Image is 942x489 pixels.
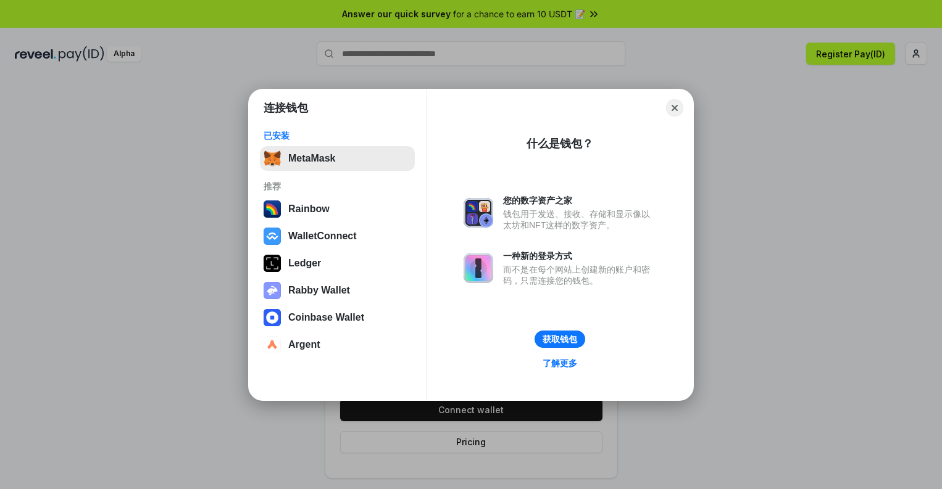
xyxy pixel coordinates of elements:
div: 获取钱包 [543,334,577,345]
button: Coinbase Wallet [260,305,415,330]
div: Coinbase Wallet [288,312,364,323]
div: Rainbow [288,203,330,215]
img: svg+xml,%3Csvg%20xmlns%3D%22http%3A%2F%2Fwww.w3.org%2F2000%2Fsvg%22%20fill%3D%22none%22%20viewBox... [464,198,493,228]
button: WalletConnect [260,224,415,249]
div: MetaMask [288,153,335,164]
img: svg+xml,%3Csvg%20fill%3D%22none%22%20height%3D%2233%22%20viewBox%3D%220%200%2035%2033%22%20width%... [264,150,281,167]
img: svg+xml,%3Csvg%20width%3D%2228%22%20height%3D%2228%22%20viewBox%3D%220%200%2028%2028%22%20fill%3D... [264,309,281,326]
div: 钱包用于发送、接收、存储和显示像以太坊和NFT这样的数字资产。 [503,208,656,231]
div: Ledger [288,258,321,269]
button: 获取钱包 [535,331,585,348]
button: Rabby Wallet [260,278,415,303]
div: 而不是在每个网站上创建新的账户和密码，只需连接您的钱包。 [503,264,656,286]
h1: 连接钱包 [264,101,308,115]
div: 了解更多 [543,358,577,369]
div: 一种新的登录方式 [503,250,656,261]
div: Rabby Wallet [288,285,350,296]
img: svg+xml,%3Csvg%20width%3D%2228%22%20height%3D%2228%22%20viewBox%3D%220%200%2028%2028%22%20fill%3D... [264,228,281,245]
div: 推荐 [264,181,411,192]
button: MetaMask [260,146,415,171]
button: Rainbow [260,197,415,221]
img: svg+xml,%3Csvg%20width%3D%22120%22%20height%3D%22120%22%20viewBox%3D%220%200%20120%20120%22%20fil... [264,200,281,218]
img: svg+xml,%3Csvg%20width%3D%2228%22%20height%3D%2228%22%20viewBox%3D%220%200%2028%2028%22%20fill%3D... [264,336,281,353]
img: svg+xml,%3Csvg%20xmlns%3D%22http%3A%2F%2Fwww.w3.org%2F2000%2Fsvg%22%20fill%3D%22none%22%20viewBox... [464,253,493,283]
div: 已安装 [264,130,411,141]
a: 了解更多 [535,355,585,371]
div: 什么是钱包？ [527,136,593,151]
img: svg+xml,%3Csvg%20xmlns%3D%22http%3A%2F%2Fwww.w3.org%2F2000%2Fsvg%22%20fill%3D%22none%22%20viewBox... [264,282,281,299]
img: svg+xml,%3Csvg%20xmlns%3D%22http%3A%2F%2Fwww.w3.org%2F2000%2Fsvg%22%20width%3D%2228%22%20height%3... [264,255,281,272]
div: 您的数字资产之家 [503,195,656,206]
button: Ledger [260,251,415,276]
button: Close [666,99,683,117]
div: Argent [288,339,320,350]
button: Argent [260,332,415,357]
div: WalletConnect [288,231,357,242]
